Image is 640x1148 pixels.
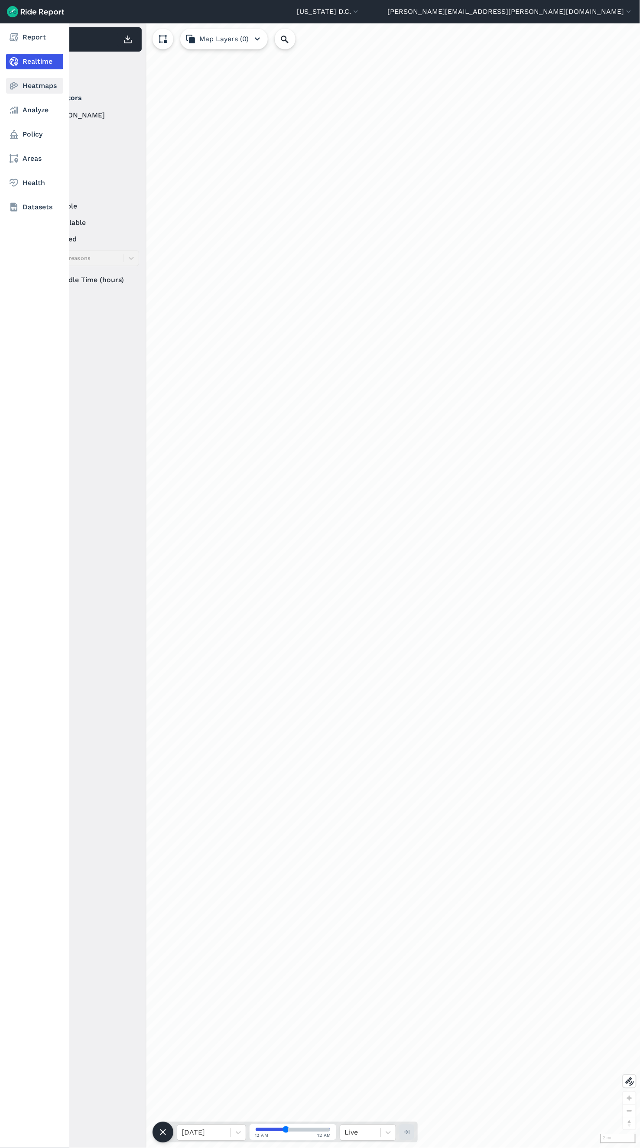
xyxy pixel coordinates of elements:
a: Analyze [6,102,63,118]
label: Veo [35,159,139,170]
button: Map Layers (0) [180,29,268,49]
a: Health [6,175,63,191]
button: [US_STATE] D.C. [297,7,360,17]
span: 12 AM [255,1132,269,1139]
a: Datasets [6,199,63,215]
input: Search Location or Vehicles [275,29,309,49]
label: Spin [35,143,139,153]
summary: Operators [35,86,138,110]
a: Heatmaps [6,78,63,94]
label: Lime [35,127,139,137]
label: reserved [35,234,139,244]
a: Areas [6,151,63,166]
div: Idle Time (hours) [35,272,139,288]
label: unavailable [35,218,139,228]
div: loading [28,23,640,1148]
span: 12 AM [318,1132,331,1139]
a: Report [6,29,63,45]
a: Policy [6,127,63,142]
label: [PERSON_NAME] [35,110,139,120]
summary: Status [35,177,138,201]
a: Realtime [6,54,63,69]
img: Ride Report [7,6,64,17]
div: Filter [32,55,142,82]
label: available [35,201,139,211]
button: [PERSON_NAME][EMAIL_ADDRESS][PERSON_NAME][DOMAIN_NAME] [387,7,633,17]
